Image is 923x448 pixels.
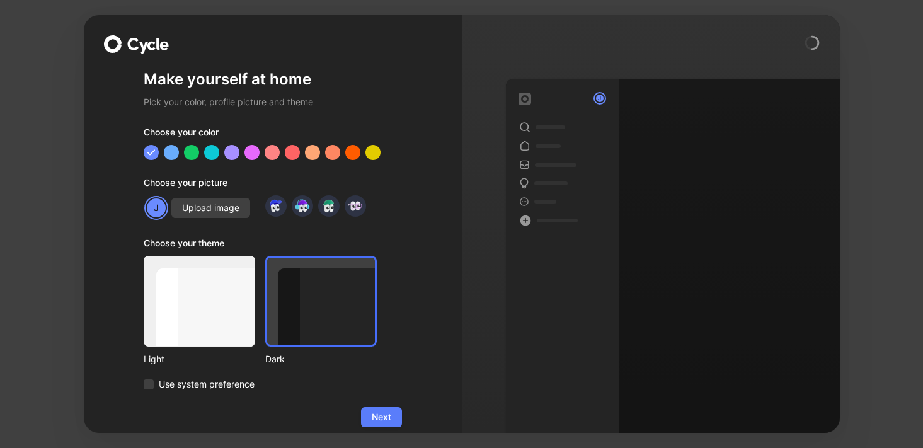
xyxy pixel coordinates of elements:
[144,352,255,367] div: Light
[294,197,311,214] img: avatar
[361,407,402,427] button: Next
[347,197,364,214] img: avatar
[267,197,284,214] img: avatar
[144,125,402,145] div: Choose your color
[144,95,402,110] h2: Pick your color, profile picture and theme
[265,352,377,367] div: Dark
[144,69,402,89] h1: Make yourself at home
[519,93,531,105] img: workspace-default-logo-wX5zAyuM.png
[146,197,167,219] div: J
[144,236,377,256] div: Choose your theme
[144,175,402,195] div: Choose your picture
[595,93,605,103] div: J
[171,198,250,218] button: Upload image
[182,200,239,215] span: Upload image
[320,197,337,214] img: avatar
[159,377,255,392] span: Use system preference
[372,410,391,425] span: Next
